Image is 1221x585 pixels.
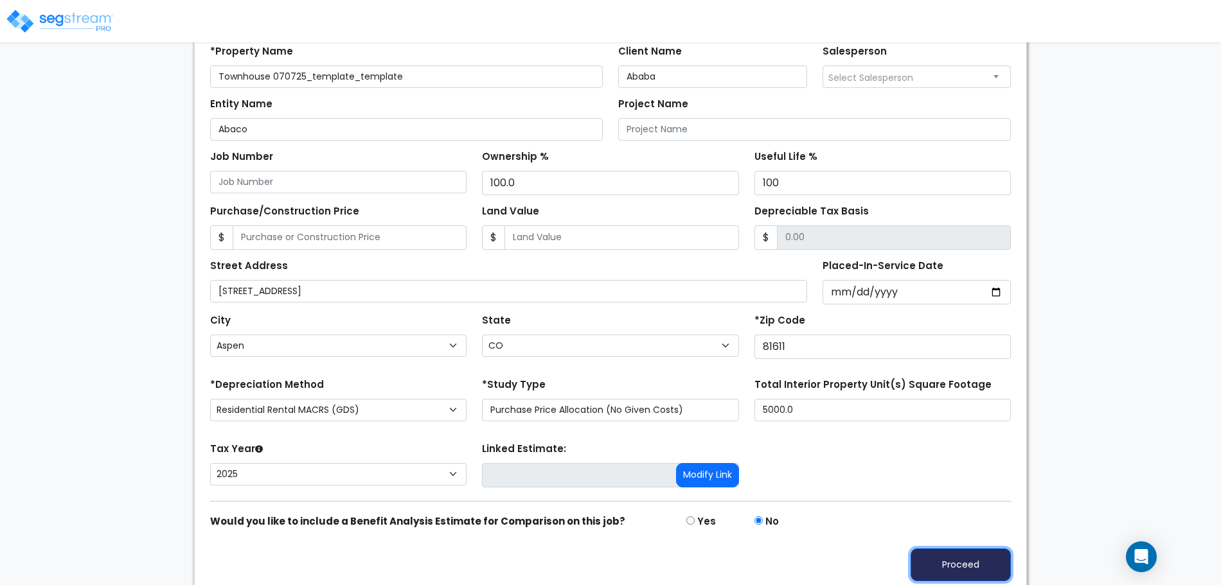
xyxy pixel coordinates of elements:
label: Client Name [618,44,682,59]
input: Project Name [618,118,1011,141]
button: Proceed [911,548,1011,581]
label: *Property Name [210,44,293,59]
input: Entity Name [210,118,603,141]
label: Linked Estimate: [482,442,566,457]
img: logo_pro_r.png [5,8,114,34]
label: Useful Life % [754,150,817,164]
label: Tax Year [210,442,263,457]
label: Total Interior Property Unit(s) Square Footage [754,378,992,392]
strong: Would you like to include a Benefit Analysis Estimate for Comparison on this job? [210,514,625,528]
span: Select Salesperson [828,71,913,84]
input: Client Name [618,65,807,88]
label: State [482,313,511,328]
label: Project Name [618,97,688,112]
input: Job Number [210,171,467,193]
label: Placed-In-Service Date [823,259,943,274]
input: Useful Life % [754,171,1011,195]
input: total square foot [754,399,1011,421]
label: Job Number [210,150,273,164]
span: $ [754,225,778,250]
input: Ownership % [482,171,738,195]
input: Street Address [210,280,807,302]
label: Purchase/Construction Price [210,204,359,219]
button: Modify Link [676,463,739,487]
label: No [765,514,779,529]
label: Depreciable Tax Basis [754,204,869,219]
div: Open Intercom Messenger [1126,541,1157,572]
label: Salesperson [823,44,887,59]
label: *Zip Code [754,313,805,328]
input: Land Value [504,225,738,250]
label: *Depreciation Method [210,378,324,392]
label: Entity Name [210,97,272,112]
label: Ownership % [482,150,549,164]
label: Yes [697,514,716,529]
input: Zip Code [754,335,1011,359]
label: City [210,313,231,328]
input: Property Name [210,65,603,88]
label: *Study Type [482,378,546,392]
input: Purchase or Construction Price [233,225,467,250]
label: Land Value [482,204,539,219]
span: $ [210,225,233,250]
label: Street Address [210,259,288,274]
input: 0.00 [777,225,1011,250]
span: $ [482,225,505,250]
